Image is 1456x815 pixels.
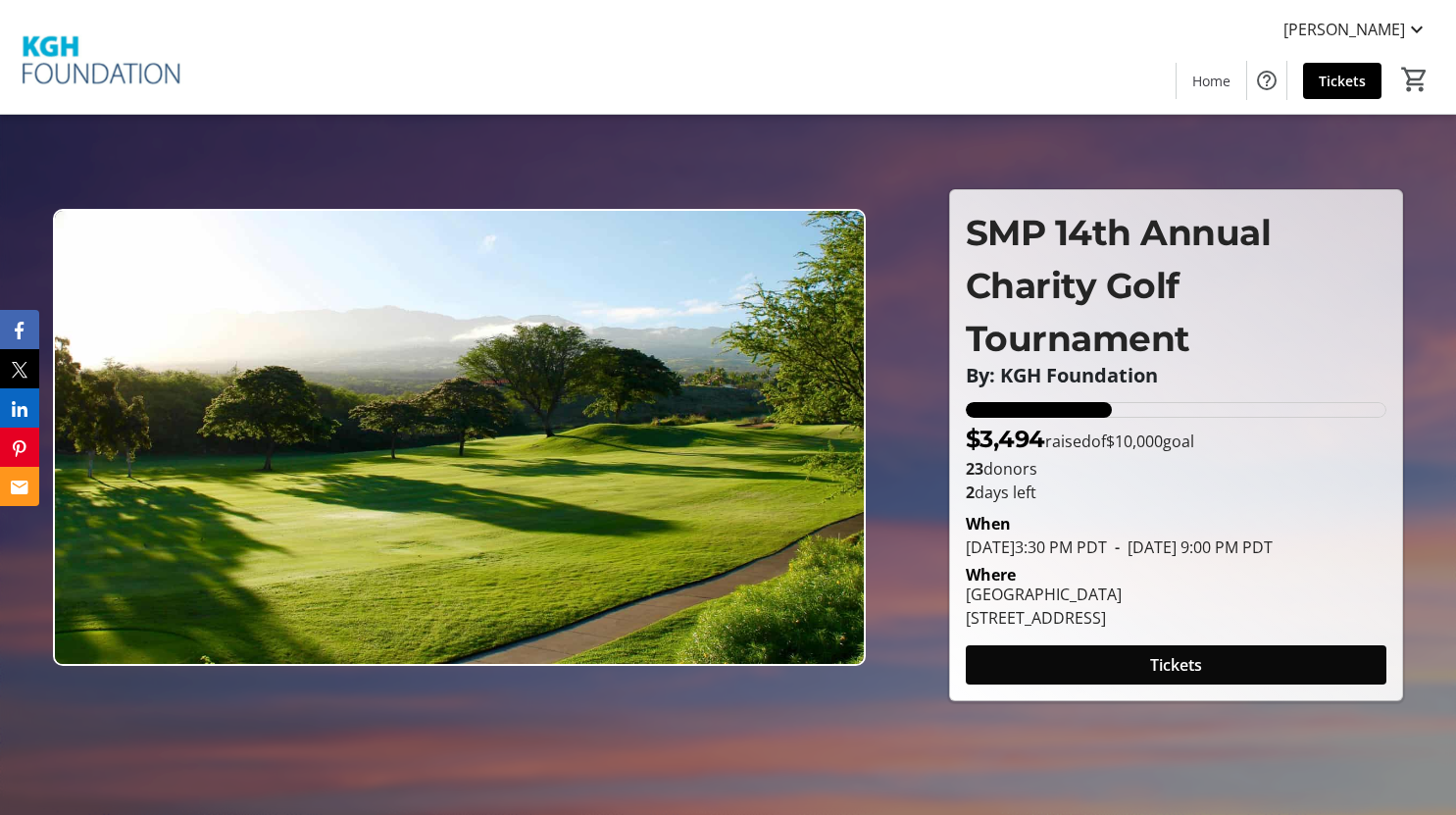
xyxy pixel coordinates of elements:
div: [STREET_ADDRESS] [966,606,1122,630]
img: Campaign CTA Media Photo [53,209,865,666]
div: Where [966,567,1016,583]
p: raised of goal [966,422,1194,457]
span: SMP 14th Annual Charity Golf Tournament [966,211,1272,360]
p: By: KGH Foundation [966,365,1386,386]
span: Home [1192,71,1230,91]
a: Home [1177,63,1246,99]
span: [DATE] 3:30 PM PDT [966,536,1107,558]
b: 23 [966,458,983,480]
button: Help [1247,61,1286,100]
span: $10,000 [1106,431,1163,452]
span: Tickets [1150,653,1202,677]
div: [GEOGRAPHIC_DATA] [966,583,1122,606]
a: Tickets [1303,63,1381,99]
div: 34.9439% of fundraising goal reached [966,402,1386,418]
button: Tickets [966,645,1386,685]
div: When [966,512,1011,535]
button: Cart [1397,62,1432,97]
span: Tickets [1319,71,1366,91]
p: donors [966,457,1386,481]
button: [PERSON_NAME] [1268,14,1444,45]
span: 2 [966,482,975,503]
span: - [1107,536,1128,558]
span: [DATE] 9:00 PM PDT [1107,536,1273,558]
span: $3,494 [966,425,1045,453]
img: Kelowna General Hospital Foundation - UBC Southern Medical Program's Logo [12,8,186,106]
span: [PERSON_NAME] [1283,18,1405,41]
p: days left [966,481,1386,504]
